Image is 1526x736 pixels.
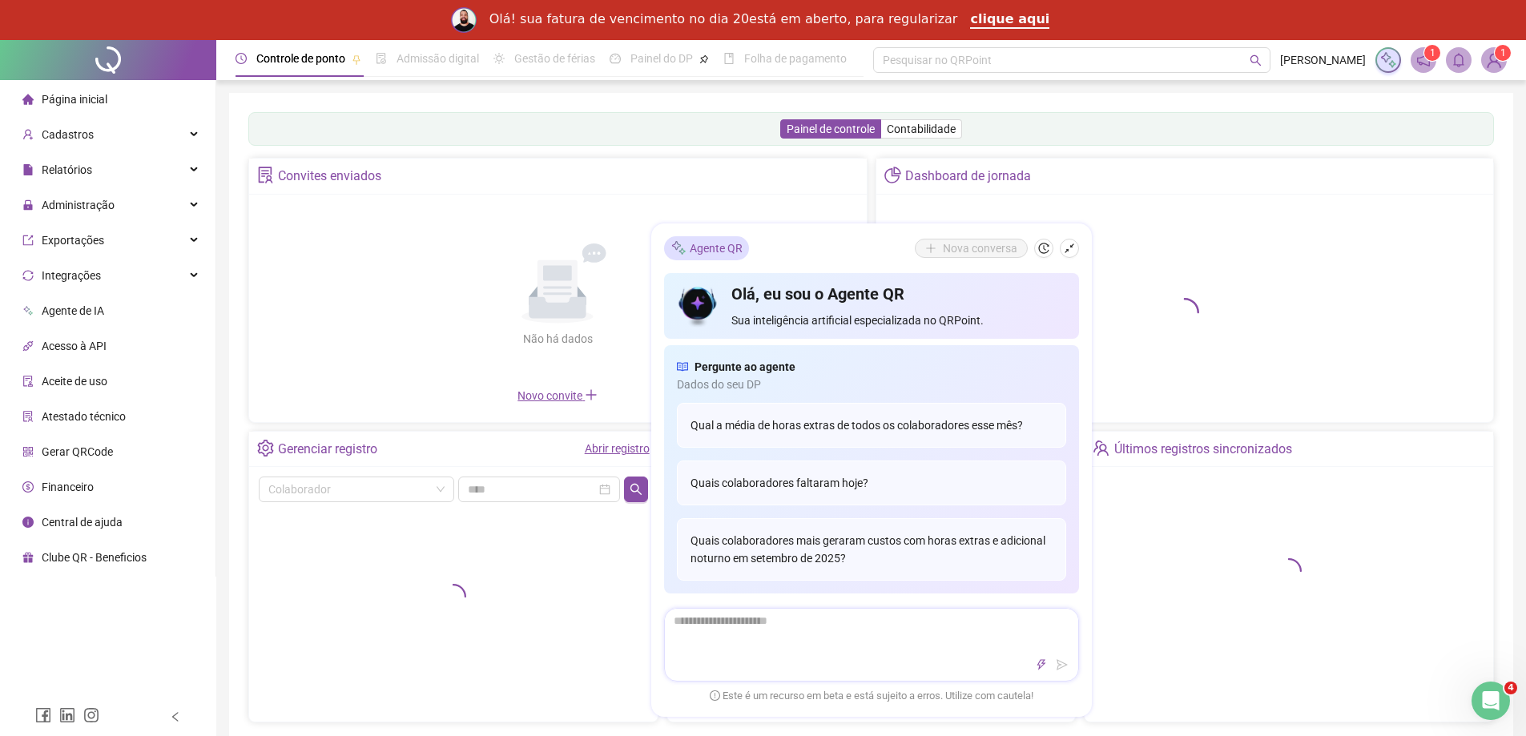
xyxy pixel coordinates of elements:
span: Página inicial [42,93,107,106]
span: Agente de IA [42,304,104,317]
span: Dados do seu DP [677,376,1066,393]
span: gift [22,552,34,563]
span: pushpin [352,54,361,64]
span: api [22,340,34,352]
span: lock [22,199,34,211]
span: facebook [35,707,51,723]
span: Folha de pagamento [744,52,847,65]
span: Admissão digital [397,52,479,65]
span: Pergunte ao agente [695,358,795,376]
span: file [22,164,34,175]
span: setting [257,440,274,456]
span: audit [22,376,34,387]
span: home [22,94,34,105]
span: dashboard [610,53,621,64]
span: Clube QR - Beneficios [42,551,147,564]
span: Administração [42,199,115,211]
h4: Olá, eu sou o Agente QR [731,283,1065,305]
span: solution [257,167,274,183]
span: Acesso à API [42,340,107,352]
sup: 1 [1424,45,1440,61]
span: 1 [1430,47,1435,58]
img: 58147 [1482,48,1506,72]
div: Dashboard de jornada [905,163,1031,190]
span: Painel do DP [630,52,693,65]
span: Painel de controle [787,123,875,135]
span: loading [1164,292,1205,332]
sup: Atualize o seu contato no menu Meus Dados [1495,45,1511,61]
span: sync [22,270,34,281]
span: Novo convite [517,389,598,402]
span: left [170,711,181,722]
div: Últimos registros sincronizados [1114,436,1292,463]
a: Abrir registro [585,442,650,455]
span: book [723,53,735,64]
img: sparkle-icon.fc2bf0ac1784a2077858766a79e2daf3.svg [1379,51,1397,69]
div: Qual a média de horas extras de todos os colaboradores esse mês? [677,403,1066,448]
span: Gerar QRCode [42,445,113,458]
span: Aceite de uso [42,375,107,388]
span: Relatórios [42,163,92,176]
span: notification [1416,53,1431,67]
span: Contabilidade [887,123,956,135]
span: search [1250,54,1262,66]
span: Financeiro [42,481,94,493]
span: qrcode [22,446,34,457]
span: search [630,483,642,496]
span: Gestão de férias [514,52,595,65]
span: read [677,358,688,376]
span: Sua inteligência artificial especializada no QRPoint. [731,312,1065,329]
div: Convites enviados [278,163,381,190]
span: loading [1271,553,1307,589]
span: 1 [1500,47,1506,58]
button: Nova conversa [915,239,1028,258]
div: Quais colaboradores mais geraram custos com horas extras e adicional noturno em setembro de 2025? [677,518,1066,581]
span: clock-circle [236,53,247,64]
span: exclamation-circle [710,690,720,700]
iframe: Intercom live chat [1472,682,1510,720]
span: Atestado técnico [42,410,126,423]
img: icon [677,283,719,329]
span: thunderbolt [1036,659,1047,670]
div: Quais colaboradores faltaram hoje? [677,461,1066,505]
div: Gerenciar registro [278,436,377,463]
span: Central de ajuda [42,516,123,529]
span: team [1093,440,1109,456]
button: send [1053,655,1072,674]
span: loading [435,578,471,614]
span: plus [585,388,598,401]
img: Profile image for Rodolfo [451,7,477,33]
span: Controle de ponto [256,52,345,65]
div: Olá! sua fatura de vencimento no dia 20está em aberto, para regularizar [489,11,958,27]
button: thunderbolt [1032,655,1051,674]
img: sparkle-icon.fc2bf0ac1784a2077858766a79e2daf3.svg [670,239,686,256]
span: history [1038,243,1049,254]
a: clique aqui [970,11,1049,29]
span: Integrações [42,269,101,282]
span: 4 [1504,682,1517,694]
span: user-add [22,129,34,140]
span: pie-chart [884,167,901,183]
span: Exportações [42,234,104,247]
div: Não há dados [484,330,631,348]
span: Cadastros [42,128,94,141]
span: instagram [83,707,99,723]
span: export [22,235,34,246]
span: bell [1452,53,1466,67]
span: file-done [376,53,387,64]
span: linkedin [59,707,75,723]
span: sun [493,53,505,64]
span: [PERSON_NAME] [1280,51,1366,69]
span: solution [22,411,34,422]
span: shrink [1064,243,1075,254]
span: info-circle [22,517,34,528]
span: pushpin [699,54,709,64]
span: dollar [22,481,34,493]
div: Agente QR [664,236,749,260]
span: Este é um recurso em beta e está sujeito a erros. Utilize com cautela! [710,688,1033,704]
